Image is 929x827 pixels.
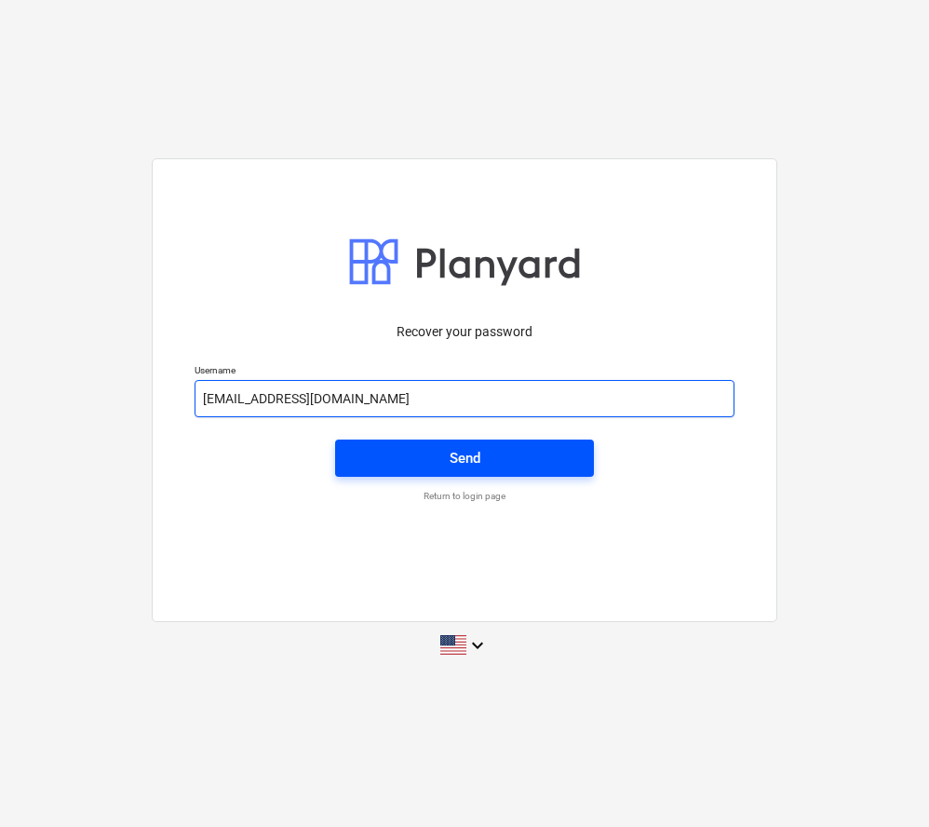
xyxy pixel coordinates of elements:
[185,490,744,502] a: Return to login page
[450,446,480,470] div: Send
[195,364,734,380] p: Username
[466,634,489,657] i: keyboard_arrow_down
[335,440,594,477] button: Send
[836,738,929,827] iframe: Chat Widget
[195,322,734,342] p: Recover your password
[195,380,734,417] input: Username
